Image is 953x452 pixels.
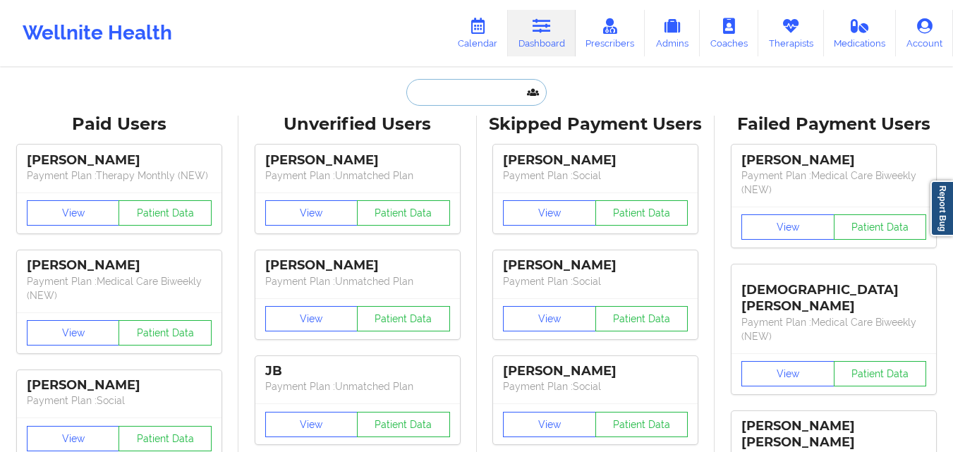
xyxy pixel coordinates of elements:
a: Account [896,10,953,56]
button: View [27,320,120,346]
button: Patient Data [119,426,212,451]
a: Dashboard [508,10,576,56]
div: [PERSON_NAME] [PERSON_NAME] [741,418,926,451]
p: Payment Plan : Social [503,169,688,183]
div: Failed Payment Users [724,114,943,135]
div: JB [265,363,450,379]
a: Calendar [447,10,508,56]
button: View [503,200,596,226]
button: Patient Data [595,306,688,331]
div: [PERSON_NAME] [265,152,450,169]
div: [PERSON_NAME] [265,257,450,274]
button: View [265,200,358,226]
p: Payment Plan : Medical Care Biweekly (NEW) [741,169,926,197]
p: Payment Plan : Unmatched Plan [265,379,450,393]
div: [PERSON_NAME] [741,152,926,169]
button: Patient Data [357,306,450,331]
button: View [27,426,120,451]
div: [PERSON_NAME] [503,152,688,169]
div: [PERSON_NAME] [503,257,688,274]
div: Paid Users [10,114,229,135]
p: Payment Plan : Social [503,379,688,393]
button: Patient Data [595,200,688,226]
div: [DEMOGRAPHIC_DATA][PERSON_NAME] [741,271,926,314]
div: Unverified Users [248,114,467,135]
button: View [503,412,596,437]
button: Patient Data [595,412,688,437]
p: Payment Plan : Medical Care Biweekly (NEW) [741,315,926,343]
button: Patient Data [119,320,212,346]
button: View [741,361,834,386]
div: Skipped Payment Users [487,114,705,135]
button: View [265,306,358,331]
button: Patient Data [834,361,927,386]
a: Coaches [700,10,758,56]
p: Payment Plan : Medical Care Biweekly (NEW) [27,274,212,303]
p: Payment Plan : Unmatched Plan [265,169,450,183]
p: Payment Plan : Social [503,274,688,288]
div: [PERSON_NAME] [27,377,212,393]
a: Admins [645,10,700,56]
button: View [503,306,596,331]
div: [PERSON_NAME] [27,257,212,274]
button: View [27,200,120,226]
div: [PERSON_NAME] [27,152,212,169]
button: View [741,214,834,240]
a: Report Bug [930,181,953,236]
a: Therapists [758,10,824,56]
p: Payment Plan : Therapy Monthly (NEW) [27,169,212,183]
a: Medications [824,10,897,56]
button: Patient Data [357,200,450,226]
div: [PERSON_NAME] [503,363,688,379]
button: Patient Data [119,200,212,226]
button: Patient Data [357,412,450,437]
p: Payment Plan : Unmatched Plan [265,274,450,288]
button: View [265,412,358,437]
button: Patient Data [834,214,927,240]
p: Payment Plan : Social [27,393,212,408]
a: Prescribers [576,10,645,56]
